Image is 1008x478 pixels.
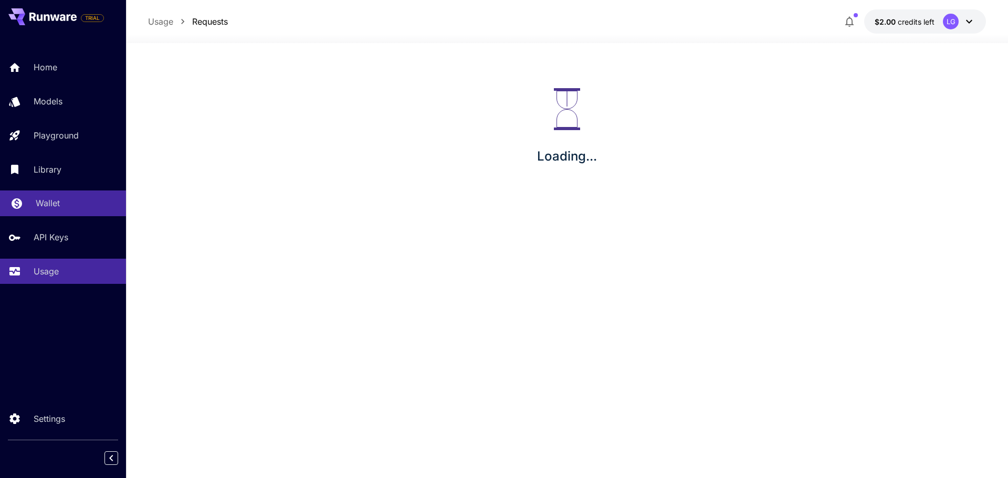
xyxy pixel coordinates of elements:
p: Usage [34,265,59,278]
a: Requests [192,15,228,28]
p: Library [34,163,61,176]
div: LG [943,14,959,29]
button: Collapse sidebar [104,451,118,465]
span: TRIAL [81,14,103,22]
p: Wallet [36,197,60,209]
span: $2.00 [875,17,898,26]
div: Collapse sidebar [112,449,126,468]
p: Playground [34,129,79,142]
p: Home [34,61,57,73]
p: Models [34,95,62,108]
a: Usage [148,15,173,28]
p: API Keys [34,231,68,243]
span: credits left [898,17,934,26]
nav: breadcrumb [148,15,228,28]
div: $2.00 [875,16,934,27]
span: Add your payment card to enable full platform functionality. [81,12,104,24]
p: Loading... [537,147,597,166]
p: Settings [34,412,65,425]
button: $2.00LG [864,9,986,34]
